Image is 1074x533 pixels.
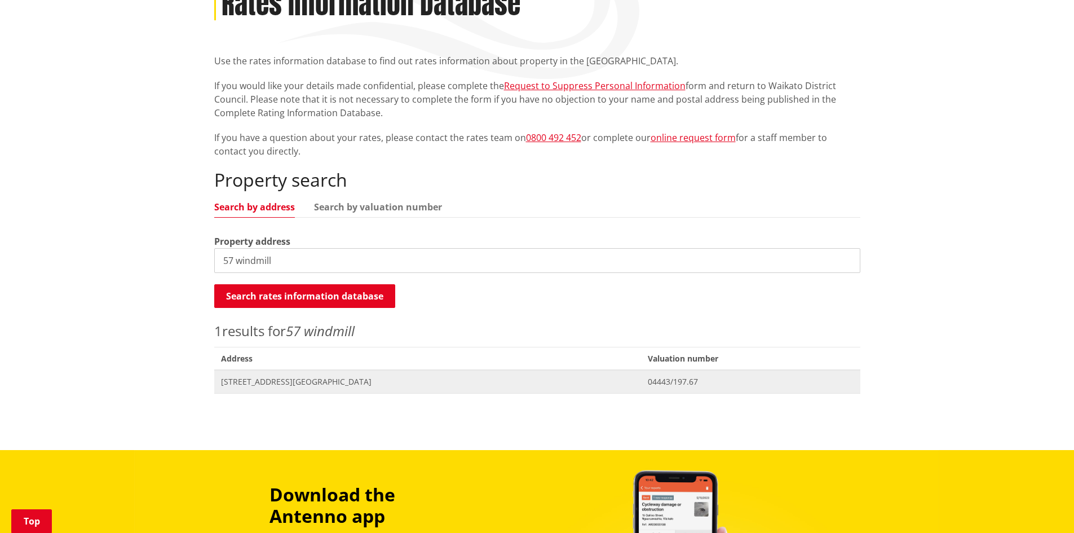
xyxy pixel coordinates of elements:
a: 0800 492 452 [526,131,581,144]
span: [STREET_ADDRESS][GEOGRAPHIC_DATA] [221,376,635,387]
a: Request to Suppress Personal Information [504,80,686,92]
a: Search by address [214,202,295,212]
p: results for [214,321,860,341]
span: Address [214,347,642,370]
h3: Download the Antenno app [269,484,474,527]
iframe: Messenger Launcher [1022,486,1063,526]
em: 57 windmill [286,321,355,340]
button: Search rates information database [214,284,395,308]
p: Use the rates information database to find out rates information about property in the [GEOGRAPHI... [214,54,860,68]
p: If you have a question about your rates, please contact the rates team on or complete our for a s... [214,131,860,158]
p: If you would like your details made confidential, please complete the form and return to Waikato ... [214,79,860,120]
input: e.g. Duke Street NGARUAWAHIA [214,248,860,273]
a: online request form [651,131,736,144]
label: Property address [214,235,290,248]
a: Search by valuation number [314,202,442,212]
h2: Property search [214,169,860,191]
span: Valuation number [641,347,860,370]
span: 04443/197.67 [648,376,853,387]
a: Top [11,509,52,533]
span: 1 [214,321,222,340]
a: [STREET_ADDRESS][GEOGRAPHIC_DATA] 04443/197.67 [214,370,860,393]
